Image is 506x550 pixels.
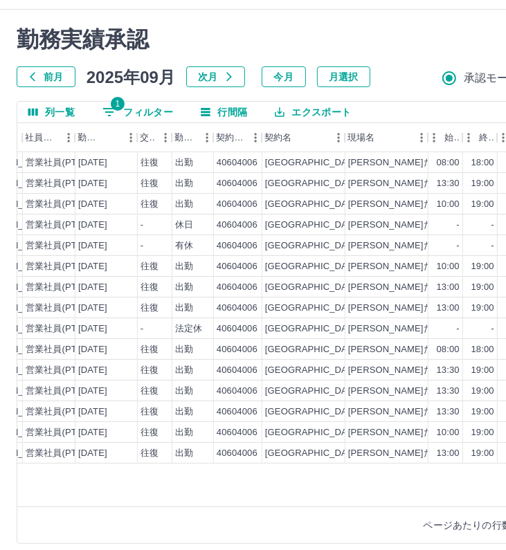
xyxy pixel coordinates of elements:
[26,177,98,190] div: 営業社員(PT契約)
[175,364,193,377] div: 出勤
[265,322,361,336] div: [GEOGRAPHIC_DATA]
[25,123,58,152] div: 社員区分
[428,123,462,152] div: 始業
[78,364,107,377] div: [DATE]
[265,219,361,232] div: [GEOGRAPHIC_DATA]
[175,447,193,460] div: 出勤
[17,102,86,122] button: 列選択
[172,123,213,152] div: 勤務区分
[348,239,492,253] div: [PERSON_NAME]だっこ第1クラブ
[216,123,245,152] div: 契約コード
[471,385,494,398] div: 19:00
[348,302,492,315] div: [PERSON_NAME]だっこ第1クラブ
[348,177,492,190] div: [PERSON_NAME]だっこ第1クラブ
[78,239,107,253] div: [DATE]
[26,198,98,211] div: 営業社員(PT契約)
[78,302,107,315] div: [DATE]
[265,447,361,460] div: [GEOGRAPHIC_DATA]
[141,364,159,377] div: 往復
[471,302,494,315] div: 19:00
[141,156,159,169] div: 往復
[197,127,217,148] button: メニュー
[141,177,159,190] div: 往復
[437,343,460,356] div: 08:00
[437,198,460,211] div: 10:00
[471,405,494,419] div: 19:00
[175,343,193,356] div: 出勤
[137,123,172,152] div: 交通費
[78,343,107,356] div: [DATE]
[471,156,494,169] div: 18:00
[26,156,98,169] div: 営業社員(PT契約)
[175,198,193,211] div: 出勤
[265,426,361,439] div: [GEOGRAPHIC_DATA]
[491,239,494,253] div: -
[26,343,98,356] div: 営業社員(PT契約)
[457,322,460,336] div: -
[120,127,141,148] button: メニュー
[265,343,361,356] div: [GEOGRAPHIC_DATA]
[262,66,306,87] button: 今月
[471,260,494,273] div: 19:00
[78,447,107,460] div: [DATE]
[22,123,75,152] div: 社員区分
[265,198,361,211] div: [GEOGRAPHIC_DATA]
[26,322,98,336] div: 営業社員(PT契約)
[217,385,257,398] div: 40604006
[140,123,155,152] div: 交通費
[348,447,492,460] div: [PERSON_NAME]だっこ第1クラブ
[175,260,193,273] div: 出勤
[190,102,258,122] button: 行間隔
[141,447,159,460] div: 往復
[78,219,107,232] div: [DATE]
[175,156,193,169] div: 出勤
[58,127,79,148] button: メニュー
[78,198,107,211] div: [DATE]
[141,281,159,294] div: 往復
[217,198,257,211] div: 40604006
[175,219,193,232] div: 休日
[175,426,193,439] div: 出勤
[345,123,428,152] div: 現場名
[348,343,492,356] div: [PERSON_NAME]だっこ第1クラブ
[26,405,98,419] div: 営業社員(PT契約)
[175,322,202,336] div: 法定休
[78,281,107,294] div: [DATE]
[26,447,98,460] div: 営業社員(PT契約)
[26,239,98,253] div: 営業社員(PT契約)
[437,405,460,419] div: 13:30
[437,177,460,190] div: 13:30
[437,302,460,315] div: 13:00
[348,156,492,169] div: [PERSON_NAME]だっこ第1クラブ
[141,219,143,232] div: -
[217,322,257,336] div: 40604006
[141,385,159,398] div: 往復
[186,66,245,87] button: 次月
[444,123,460,152] div: 始業
[471,364,494,377] div: 19:00
[217,219,257,232] div: 40604006
[111,97,125,111] span: 1
[141,405,159,419] div: 往復
[78,156,107,169] div: [DATE]
[348,385,492,398] div: [PERSON_NAME]だっこ第1クラブ
[437,385,460,398] div: 13:30
[348,364,492,377] div: [PERSON_NAME]だっこ第1クラブ
[141,426,159,439] div: 往復
[175,405,193,419] div: 出勤
[437,426,460,439] div: 10:00
[217,405,257,419] div: 40604006
[348,322,492,336] div: [PERSON_NAME]だっこ第1クラブ
[26,364,98,377] div: 営業社員(PT契約)
[437,447,460,460] div: 13:00
[26,281,98,294] div: 営業社員(PT契約)
[141,322,143,336] div: -
[265,364,361,377] div: [GEOGRAPHIC_DATA]
[348,198,492,211] div: [PERSON_NAME]だっこ第1クラブ
[265,239,361,253] div: [GEOGRAPHIC_DATA]
[424,127,444,148] button: メニュー
[245,127,266,148] button: メニュー
[26,385,98,398] div: 営業社員(PT契約)
[264,123,291,152] div: 契約名
[78,322,107,336] div: [DATE]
